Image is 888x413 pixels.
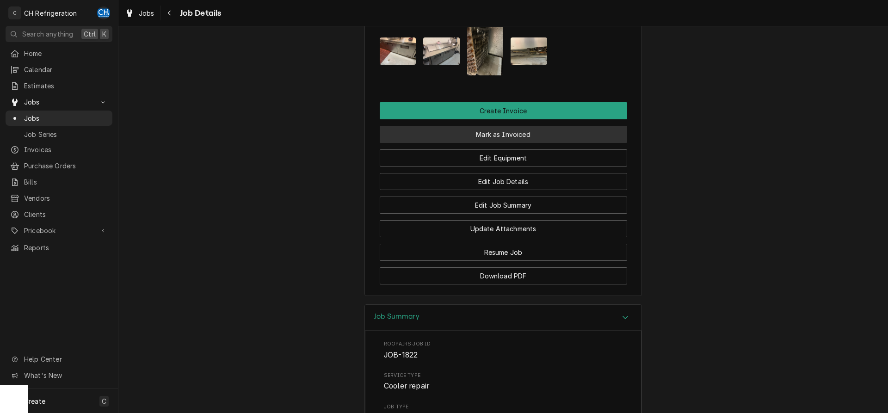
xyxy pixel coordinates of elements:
img: osfoOX9SFSPosLuInSGX [467,27,504,75]
div: Roopairs Job ID [384,340,623,360]
div: Button Group Row [380,102,627,119]
button: Edit Equipment [380,149,627,166]
img: nRFDlDCSDCRpxsOANHii [423,37,460,65]
a: Reports [6,240,112,255]
button: Edit Job Summary [380,197,627,214]
a: Home [6,46,112,61]
span: Jobs [139,8,154,18]
a: Vendors [6,191,112,206]
span: Cooler repair [384,382,429,390]
span: Jobs [24,113,108,123]
button: Update Attachments [380,220,627,237]
button: Mark as Invoiced [380,126,627,143]
span: Roopairs Job ID [384,350,623,361]
span: Search anything [22,29,73,39]
span: Invoices [24,145,108,154]
span: Service Type [384,381,623,392]
div: Attachments [380,11,627,83]
a: Purchase Orders [6,158,112,173]
div: Button Group Row [380,261,627,284]
span: K [102,29,106,39]
a: Estimates [6,78,112,93]
span: JOB-1822 [384,351,418,359]
span: Service Type [384,372,623,379]
a: Clients [6,207,112,222]
span: Ctrl [84,29,96,39]
span: Attachments [380,19,627,83]
a: Go to Jobs [6,94,112,110]
span: Jobs [24,97,94,107]
div: Service Type [384,372,623,392]
button: Edit Job Details [380,173,627,190]
div: Chris Hiraga's Avatar [97,6,110,19]
button: Resume Job [380,244,627,261]
div: Accordion Header [365,305,641,331]
a: Go to What's New [6,368,112,383]
a: Calendar [6,62,112,77]
img: WvbYxuiyTyqA4RArXK0n [511,37,547,65]
span: C [102,396,106,406]
span: Reports [24,243,108,253]
span: Home [24,49,108,58]
div: Button Group Row [380,119,627,143]
span: Calendar [24,65,108,74]
span: Vendors [24,193,108,203]
span: Roopairs Job ID [384,340,623,348]
span: Clients [24,210,108,219]
div: Button Group Row [380,214,627,237]
a: Go to Help Center [6,351,112,367]
button: Navigate back [162,6,177,20]
span: Job Type [384,403,623,411]
span: What's New [24,370,107,380]
span: Job Details [177,7,222,19]
div: Button Group Row [380,190,627,214]
button: Accordion Details Expand Trigger [365,305,641,331]
h3: Job Summary [374,312,419,321]
a: Bills [6,174,112,190]
button: Search anythingCtrlK [6,26,112,42]
div: C [8,6,21,19]
div: Button Group Row [380,143,627,166]
a: Jobs [6,111,112,126]
span: Purchase Orders [24,161,108,171]
a: Jobs [121,6,158,21]
div: CH [97,6,110,19]
div: Button Group Row [380,237,627,261]
img: oaIADbgQhSXLrwW2Sd4g [380,37,416,65]
div: Button Group Row [380,166,627,190]
div: Button Group [380,102,627,284]
button: Download PDF [380,267,627,284]
a: Go to Pricebook [6,223,112,238]
span: Job Series [24,129,108,139]
span: Bills [24,177,108,187]
span: Help Center [24,354,107,364]
div: CH Refrigeration [24,8,77,18]
span: Create [24,397,45,405]
a: Job Series [6,127,112,142]
a: Invoices [6,142,112,157]
span: Pricebook [24,226,94,235]
button: Create Invoice [380,102,627,119]
span: Estimates [24,81,108,91]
